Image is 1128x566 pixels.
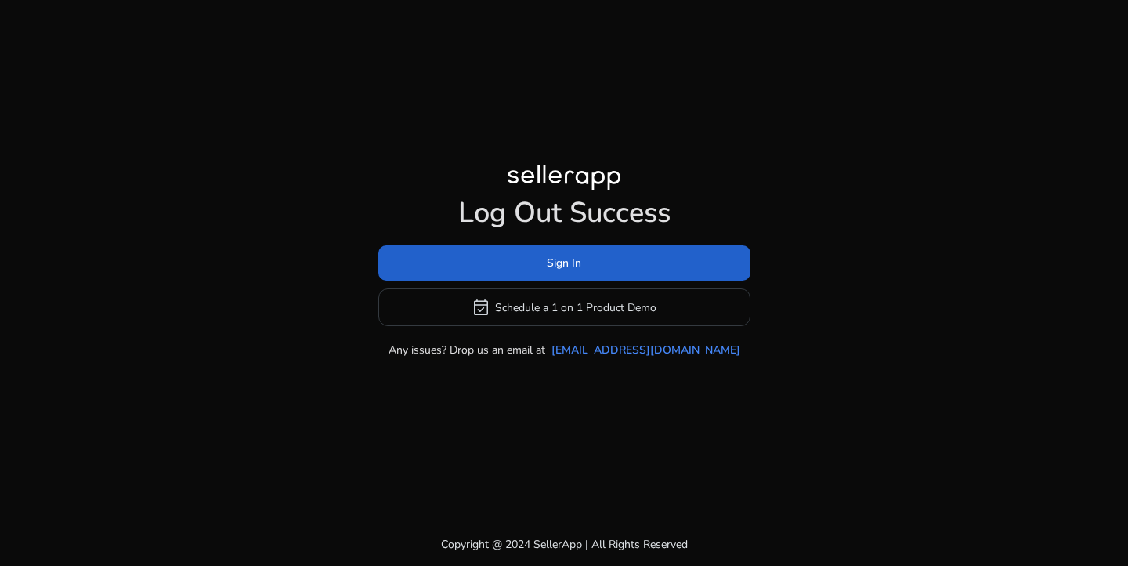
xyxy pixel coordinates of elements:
[547,255,581,271] span: Sign In
[389,342,545,358] p: Any issues? Drop us an email at
[378,245,750,281] button: Sign In
[378,196,750,230] h1: Log Out Success
[551,342,740,358] a: [EMAIL_ADDRESS][DOMAIN_NAME]
[378,288,750,326] button: event_availableSchedule a 1 on 1 Product Demo
[472,298,490,317] span: event_available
